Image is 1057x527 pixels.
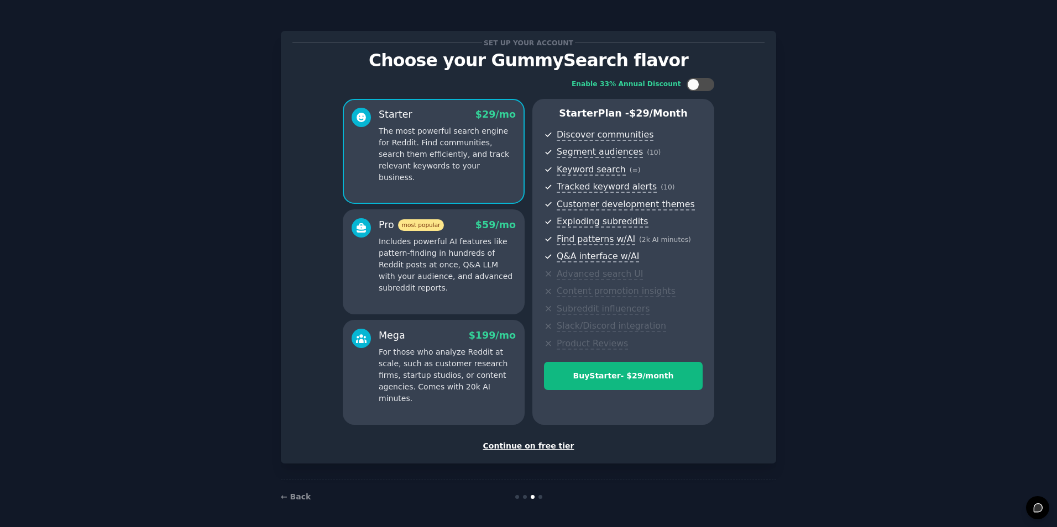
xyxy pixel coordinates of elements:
span: $ 59 /mo [475,219,516,230]
div: Buy Starter - $ 29 /month [545,370,702,382]
span: Content promotion insights [557,286,676,297]
div: Enable 33% Annual Discount [572,80,681,89]
span: Tracked keyword alerts [557,181,657,193]
span: ( 2k AI minutes ) [639,236,691,244]
span: Find patterns w/AI [557,234,635,245]
span: Product Reviews [557,338,628,350]
span: ( 10 ) [647,149,661,156]
div: Continue on free tier [292,440,765,452]
span: Subreddit influencers [557,303,650,315]
span: ( ∞ ) [630,166,641,174]
span: Set up your account [482,37,575,49]
div: Mega [379,329,405,342]
a: ← Back [281,492,311,501]
p: Choose your GummySearch flavor [292,51,765,70]
span: Q&A interface w/AI [557,251,639,262]
span: $ 29 /mo [475,109,516,120]
p: The most powerful search engine for Reddit. Find communities, search them efficiently, and track ... [379,125,516,183]
span: Advanced search UI [557,268,643,280]
span: Segment audiences [557,146,643,158]
span: ( 10 ) [661,183,674,191]
span: Slack/Discord integration [557,320,666,332]
span: $ 29 /month [629,108,688,119]
span: Discover communities [557,129,653,141]
div: Pro [379,218,444,232]
p: Includes powerful AI features like pattern-finding in hundreds of Reddit posts at once, Q&A LLM w... [379,236,516,294]
span: $ 199 /mo [469,330,516,341]
button: BuyStarter- $29/month [544,362,703,390]
span: Keyword search [557,164,626,176]
span: Exploding subreddits [557,216,648,228]
p: Starter Plan - [544,107,703,120]
p: For those who analyze Reddit at scale, such as customer research firms, startup studios, or conte... [379,346,516,404]
span: Customer development themes [557,199,695,210]
span: most popular [398,219,444,231]
div: Starter [379,108,412,122]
